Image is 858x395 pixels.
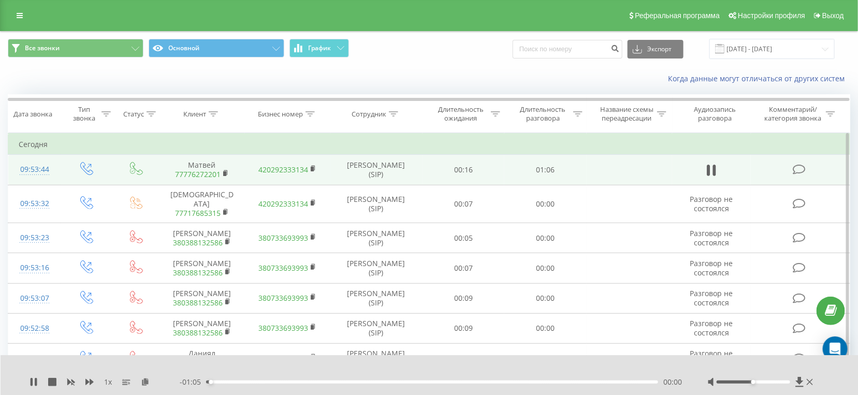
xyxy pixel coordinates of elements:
div: Сотрудник [352,110,386,119]
a: Когда данные могут отличаться от других систем [668,74,850,83]
td: [PERSON_NAME] (SIP) [330,253,423,283]
td: [PERSON_NAME] [159,253,245,283]
a: 380388132586 [173,238,223,247]
td: [PERSON_NAME] (SIP) [330,155,423,185]
div: 09:52:58 [19,318,50,339]
a: 380733693993 [258,233,308,243]
td: Сегодня [8,134,850,155]
a: 420292333134 [258,199,308,209]
td: [PERSON_NAME] [159,313,245,343]
button: Все звонки [8,39,143,57]
a: 380733693993 [258,263,308,273]
span: Реферальная программа [635,11,720,20]
a: 380733693993 [258,293,308,303]
td: 00:16 [423,155,505,185]
td: 00:09 [423,313,505,343]
div: Accessibility label [209,380,213,384]
span: Разговор не состоялся [690,228,733,247]
span: Разговор не состоялся [690,258,733,277]
td: 00:00 [504,313,587,343]
div: Дата звонка [13,110,52,119]
td: 00:00 [504,253,587,283]
div: 09:53:07 [19,288,50,309]
td: [PERSON_NAME] (SIP) [330,283,423,313]
td: Даниял [159,343,245,373]
td: 01:06 [504,155,587,185]
div: 09:53:32 [19,194,50,214]
td: [PERSON_NAME] (SIP) [330,313,423,343]
input: Поиск по номеру [513,40,622,58]
span: Разговор не состоялся [690,318,733,338]
a: 420292333134 [258,353,308,363]
button: График [289,39,349,57]
span: Разговор не состоялся [690,348,733,368]
a: 420292333134 [258,165,308,174]
td: [PERSON_NAME] [159,283,245,313]
div: Длительность разговора [515,105,571,123]
td: 00:00 [504,223,587,253]
td: 00:07 [423,185,505,223]
td: [PERSON_NAME] (SIP) [330,223,423,253]
td: 00:00 [504,283,587,313]
div: Аудиозапись разговора [681,105,748,123]
span: Все звонки [25,44,60,52]
div: Клиент [183,110,206,119]
span: Разговор не состоялся [690,194,733,213]
td: 00:07 [423,253,505,283]
a: 380388132586 [173,298,223,308]
div: Статус [123,110,144,119]
button: Экспорт [628,40,684,58]
span: 00:00 [663,377,682,387]
td: Матвей [159,155,245,185]
span: - 01:05 [180,377,206,387]
a: 77776272201 [175,169,221,179]
span: График [309,45,331,52]
td: [PERSON_NAME] [159,223,245,253]
div: Бизнес номер [258,110,303,119]
div: 09:53:44 [19,159,50,180]
td: [PERSON_NAME] (SIP) [330,343,423,373]
div: Тип звонка [70,105,99,123]
td: 00:00 [504,185,587,223]
td: 00:00 [504,343,587,373]
div: Комментарий/категория звонка [763,105,823,123]
a: 380388132586 [173,268,223,277]
div: 09:53:16 [19,258,50,278]
div: 09:53:23 [19,228,50,248]
span: 1 x [104,377,112,387]
span: Настройки профиля [738,11,805,20]
div: Open Intercom Messenger [823,337,848,361]
div: Accessibility label [751,380,755,384]
a: 77717685315 [175,208,221,218]
span: Выход [822,11,844,20]
td: 00:05 [423,223,505,253]
button: Основной [149,39,284,57]
span: Разговор не состоялся [690,288,733,308]
td: [PERSON_NAME] (SIP) [330,185,423,223]
a: 380388132586 [173,328,223,338]
div: Название схемы переадресации [599,105,655,123]
a: 380733693993 [258,323,308,333]
div: 09:52:25 [19,348,50,369]
td: 00:31 [423,343,505,373]
td: 00:09 [423,283,505,313]
div: Длительность ожидания [433,105,488,123]
td: [DEMOGRAPHIC_DATA] [159,185,245,223]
